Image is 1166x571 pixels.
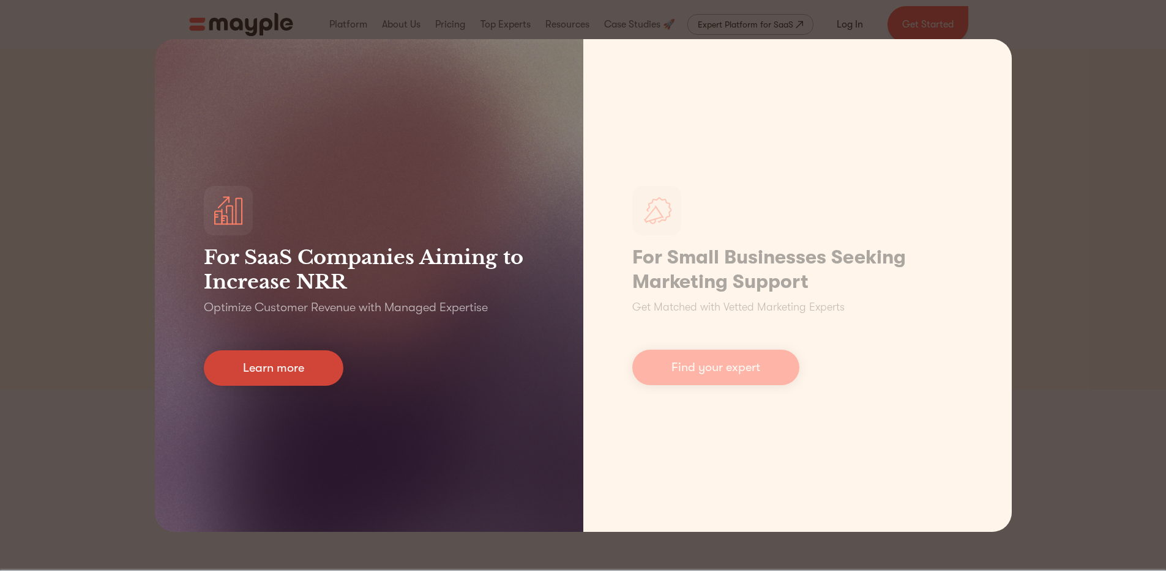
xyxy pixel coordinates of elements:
[632,245,963,294] h1: For Small Businesses Seeking Marketing Support
[632,299,845,315] p: Get Matched with Vetted Marketing Experts
[632,350,799,385] a: Find your expert
[204,299,488,316] p: Optimize Customer Revenue with Managed Expertise
[204,350,343,386] a: Learn more
[204,245,534,294] h3: For SaaS Companies Aiming to Increase NRR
